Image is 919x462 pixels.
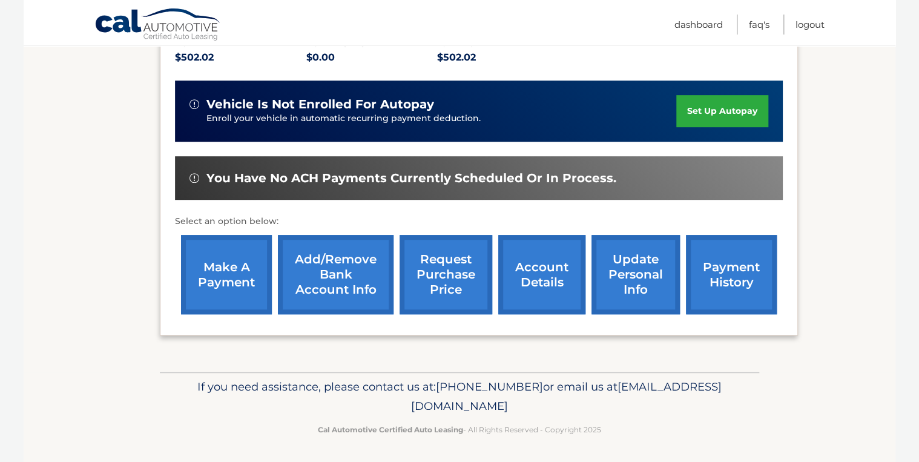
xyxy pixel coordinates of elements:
[94,8,222,43] a: Cal Automotive
[591,235,680,314] a: update personal info
[749,15,769,35] a: FAQ's
[189,173,199,183] img: alert-white.svg
[795,15,825,35] a: Logout
[175,49,306,66] p: $502.02
[686,235,777,314] a: payment history
[206,97,434,112] span: vehicle is not enrolled for autopay
[676,95,768,127] a: set up autopay
[306,49,438,66] p: $0.00
[436,380,543,394] span: [PHONE_NUMBER]
[411,380,722,413] span: [EMAIL_ADDRESS][DOMAIN_NAME]
[318,425,463,434] strong: Cal Automotive Certified Auto Leasing
[189,99,199,109] img: alert-white.svg
[206,171,616,186] span: You have no ACH payments currently scheduled or in process.
[674,15,723,35] a: Dashboard
[168,423,751,436] p: - All Rights Reserved - Copyright 2025
[400,235,492,314] a: request purchase price
[206,112,676,125] p: Enroll your vehicle in automatic recurring payment deduction.
[278,235,394,314] a: Add/Remove bank account info
[437,49,568,66] p: $502.02
[168,377,751,416] p: If you need assistance, please contact us at: or email us at
[181,235,272,314] a: make a payment
[175,214,783,229] p: Select an option below:
[498,235,585,314] a: account details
